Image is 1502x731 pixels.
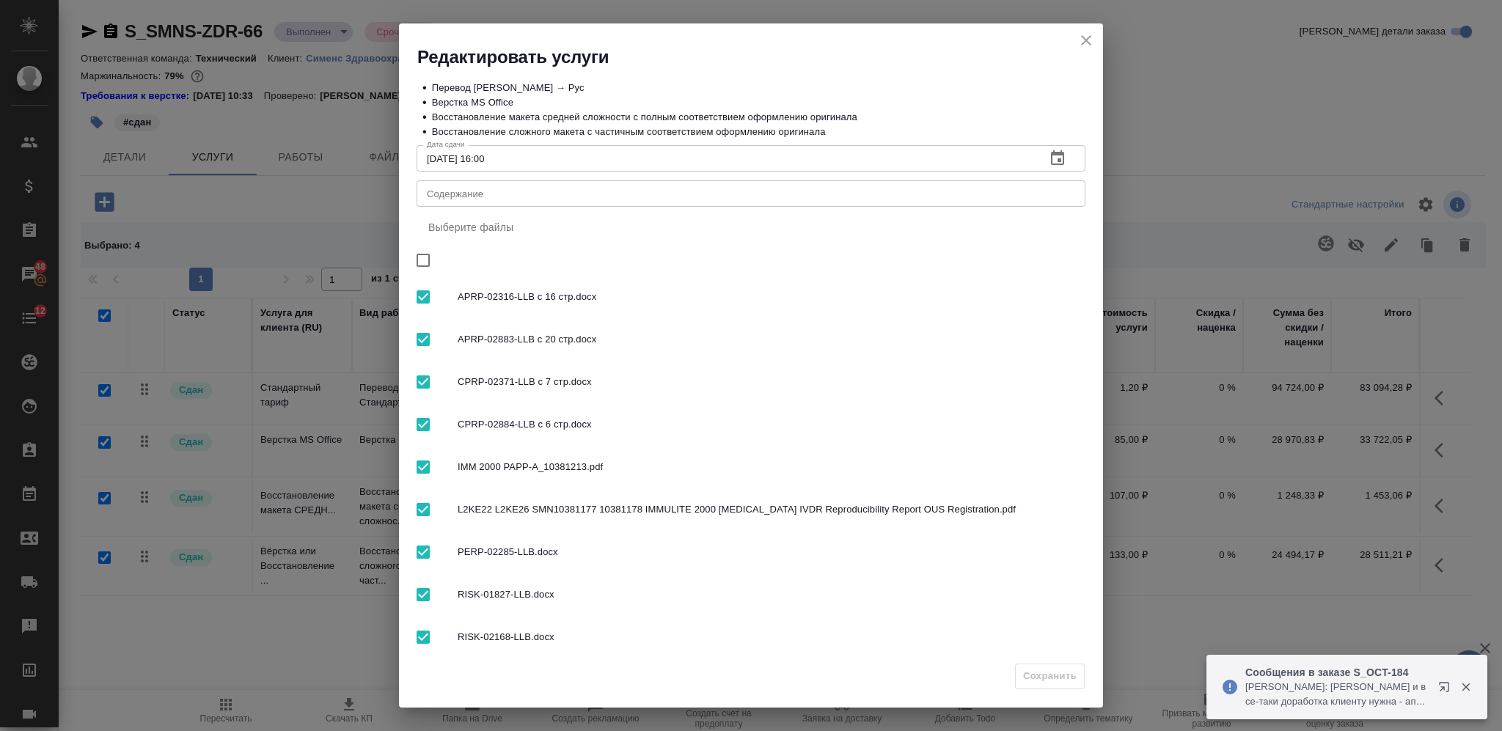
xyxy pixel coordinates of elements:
div: CPRP-02884-LLB с 6 стр.docx [417,403,1085,446]
div: • [422,81,1085,95]
p: Верстка MS Office [432,95,513,110]
span: Выбрать все вложенные папки [408,494,439,525]
p: Сообщения в заказе S_OCT-184 [1245,665,1429,680]
div: • [422,125,1085,139]
div: PERP-02285-LLB.docx [417,531,1085,573]
div: APRP-02883-LLB с 20 стр.docx [417,318,1085,361]
div: RISK-02168-LLB.docx [417,616,1085,658]
p: Перевод [PERSON_NAME] → Рус [432,81,585,95]
span: Выбрать все вложенные папки [408,452,439,482]
span: CPRP-02884-LLB с 6 стр.docx [458,417,1074,432]
button: Открыть в новой вкладке [1429,672,1465,708]
span: IMM 2000 PAPP-A_10381213.pdf [458,460,1074,474]
span: APRP-02883-LLB с 20 стр.docx [458,332,1074,347]
span: CPRP-02371-LLB с 7 стр.docx [458,375,1074,389]
span: Выбрать все вложенные папки [408,282,439,312]
span: Выбрать все вложенные папки [408,367,439,397]
h2: Редактировать услуги [417,45,1103,69]
span: Выбрать все вложенные папки [408,537,439,567]
p: Восстановление макета средней сложности с полным соответствием оформлению оригинала [432,110,857,125]
div: IMM 2000 PAPP-A_10381213.pdf [417,446,1085,488]
span: PERP-02285-LLB.docx [458,545,1074,559]
div: L2KE22 L2KE26 SMN10381177 10381178 IMMULITE 2000 [MEDICAL_DATA] IVDR Reproducibility Report OUS R... [417,488,1085,531]
span: APRP-02316-LLB с 16 стр.docx [458,290,1074,304]
p: Восстановление сложного макета с частичным соответствием оформлению оригинала [432,125,826,139]
span: Выбрать все вложенные папки [408,579,439,610]
div: • [422,95,1085,110]
p: [PERSON_NAME]: [PERSON_NAME] и все-таки доработка клиенту нужна - апдейт [1245,680,1429,709]
span: RISK-02168-LLB.docx [458,630,1074,644]
div: Выберите файлы [417,210,1085,245]
div: RISK-01827-LLB.docx [417,573,1085,616]
span: Выбрать все вложенные папки [408,622,439,653]
span: Выбрать все вложенные папки [408,324,439,355]
div: APRP-02316-LLB с 16 стр.docx [417,276,1085,318]
div: • [422,110,1085,125]
button: Закрыть [1451,680,1481,694]
span: L2KE22 L2KE26 SMN10381177 10381178 IMMULITE 2000 [MEDICAL_DATA] IVDR Reproducibility Report OUS R... [458,502,1074,517]
div: CPRP-02371-LLB с 7 стр.docx [417,361,1085,403]
span: RISK-01827-LLB.docx [458,587,1074,602]
span: Выбрать все вложенные папки [408,409,439,440]
button: close [1075,29,1097,51]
